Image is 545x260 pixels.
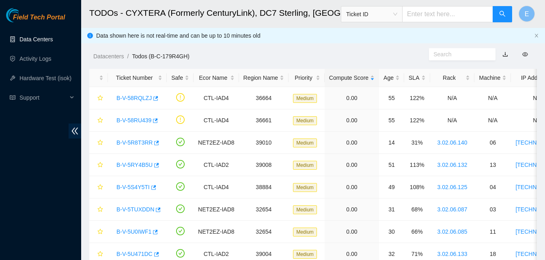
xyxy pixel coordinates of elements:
img: Akamai Technologies [6,8,41,22]
button: star [94,92,103,104]
span: Medium [293,205,317,214]
td: 113% [404,154,430,176]
span: Medium [293,183,317,192]
button: download [496,48,514,61]
td: 32654 [239,221,289,243]
td: 06 [474,132,511,154]
a: download [502,51,508,58]
span: star [97,117,103,124]
td: 31 [379,198,404,221]
a: B-V-5U0IWF1 [116,228,151,235]
td: 68% [404,198,430,221]
button: E [519,6,535,22]
a: Datacenters [93,53,124,60]
td: CTL-IAD4 [194,87,239,109]
button: star [94,114,103,127]
span: / [127,53,129,60]
td: 66% [404,221,430,243]
span: Field Tech Portal [13,14,65,21]
td: N/A [474,87,511,109]
span: check-circle [176,182,185,191]
a: B-V-5S4Y5TI [116,184,150,190]
td: N/A [474,109,511,132]
span: exclamation-circle [176,115,185,124]
span: Support [19,90,67,106]
a: 3.02.06.125 [437,184,467,190]
a: Activity Logs [19,55,52,62]
td: NET2EZ-IAD8 [194,198,239,221]
span: star [97,184,103,191]
a: Data Centers [19,36,53,43]
button: star [94,136,103,149]
a: B-V-5R8T3RR [116,139,153,146]
a: B-V-5TUXDDN [116,206,154,213]
td: CTL-IAD4 [194,109,239,132]
span: check-circle [176,249,185,258]
td: 0.00 [325,154,379,176]
td: 122% [404,87,430,109]
td: 30 [379,221,404,243]
span: check-circle [176,227,185,235]
span: Medium [293,161,317,170]
td: N/A [430,109,475,132]
a: Todos (B-C-179R4GH) [132,53,190,60]
button: star [94,181,103,194]
td: 49 [379,176,404,198]
td: 0.00 [325,109,379,132]
span: check-circle [176,160,185,168]
td: 122% [404,109,430,132]
input: Search [433,50,485,59]
span: Medium [293,250,317,259]
span: search [499,11,506,18]
span: Medium [293,94,317,103]
td: 0.00 [325,87,379,109]
span: check-circle [176,138,185,146]
a: 3.02.06.087 [437,206,467,213]
button: search [493,6,512,22]
td: NET2EZ-IAD8 [194,221,239,243]
span: Medium [293,139,317,147]
span: star [97,140,103,146]
td: 51 [379,154,404,176]
td: 55 [379,109,404,132]
span: eye [522,51,528,57]
td: CTL-IAD2 [194,154,239,176]
td: 108% [404,176,430,198]
span: star [97,162,103,168]
td: 39008 [239,154,289,176]
td: 55 [379,87,404,109]
td: 38884 [239,176,289,198]
td: 36664 [239,87,289,109]
td: 0.00 [325,176,379,198]
span: star [97,95,103,102]
td: N/A [430,87,475,109]
span: Medium [293,228,317,237]
a: 3.02.06.132 [437,162,467,168]
td: 39010 [239,132,289,154]
td: 31% [404,132,430,154]
td: 36661 [239,109,289,132]
a: Hardware Test (isok) [19,75,71,81]
td: NET2EZ-IAD8 [194,132,239,154]
td: 13 [474,154,511,176]
span: close [534,33,539,38]
td: 32654 [239,198,289,221]
span: double-left [69,124,81,139]
td: 0.00 [325,221,379,243]
span: star [97,229,103,235]
span: E [525,9,529,19]
span: read [10,95,15,100]
td: 11 [474,221,511,243]
td: 0.00 [325,198,379,221]
button: star [94,225,103,238]
td: 0.00 [325,132,379,154]
a: B-V-58RQLZJ [116,95,152,101]
td: CTL-IAD4 [194,176,239,198]
a: 3.02.06.085 [437,228,467,235]
td: 03 [474,198,511,221]
span: star [97,251,103,258]
button: close [534,33,539,38]
span: star [97,207,103,213]
a: Akamai TechnologiesField Tech Portal [6,15,65,25]
span: Medium [293,116,317,125]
